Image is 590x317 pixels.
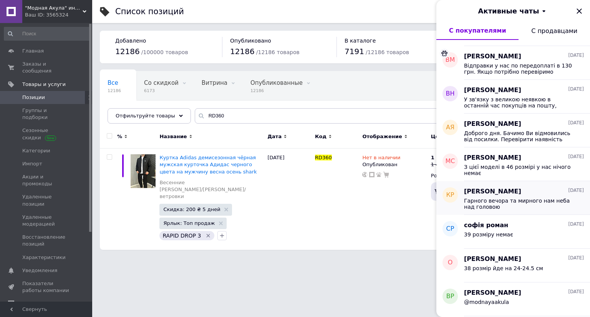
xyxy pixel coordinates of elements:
span: RD360 [315,155,332,160]
svg: Удалить метку [205,233,211,239]
span: % [117,133,122,140]
img: Куртка Adidas демисезонная чёрная мужская курточка Адидас черного цвета на мужчину весна осень shark [131,154,156,188]
span: Заказы и сообщения [22,61,71,74]
span: КР [446,191,454,200]
button: срсофія роман[DATE]39 розміру немає [436,215,590,249]
span: 39 розміру немає [464,231,513,238]
span: Удаленные позиции [22,193,71,207]
span: О [448,258,453,267]
span: Скрытые [108,109,135,116]
button: МС[PERSON_NAME][DATE]З цієї моделі в 46 розмірі у нас нічого немає [436,147,590,181]
span: Группы и подборки [22,107,71,121]
span: 38 розмір йде на 24-24.5 см [464,265,543,271]
span: МС [446,157,455,166]
span: ВМ [446,56,455,64]
span: [PERSON_NAME] [464,52,521,61]
span: Удаленные модерацией [22,214,71,228]
span: 12186 [108,88,121,94]
span: Отфильтруйте товары [116,113,175,119]
a: Куртка Adidas демисезонная чёрная мужская курточка Адидас черного цвета на мужчину весна осень shark [159,155,257,174]
button: КР[PERSON_NAME][DATE]Гарного вечора та мирного нам неба над головою [436,181,590,215]
button: Закрыть [575,7,584,16]
button: Активные чаты [458,6,568,16]
b: 1 290 [431,155,447,160]
span: [PERSON_NAME] [464,86,521,95]
span: Восстановление позиций [22,234,71,248]
span: Все [108,79,118,86]
span: Сезонные скидки [22,127,71,141]
button: ВН[PERSON_NAME][DATE]У зв'язку з великою неявкою в останній час покупців на пошту, зараз посилки ... [436,80,590,114]
span: АЯ [446,123,454,132]
span: Дата [268,133,282,140]
span: В каталоге [345,38,376,44]
span: Показатели работы компании [22,280,71,294]
span: [DATE] [568,255,584,261]
span: / 100000 товаров [141,49,188,55]
span: Витрина [202,79,227,86]
span: / 12186 товаров [366,49,409,55]
span: RAPID DROP 3 [162,233,201,239]
span: Отображение [362,133,402,140]
span: С покупателями [449,27,506,34]
span: [PERSON_NAME] [464,120,521,129]
span: [DATE] [568,221,584,228]
span: Уведомления [22,267,57,274]
div: Ваш ID: 3565324 [25,12,92,18]
a: Весенние [PERSON_NAME]/[PERSON_NAME]/ветровки [159,179,264,200]
span: Акции и промокоды [22,173,71,187]
input: Поиск [4,27,91,41]
span: Характеристики [22,254,66,261]
span: Товары и услуги [22,81,66,88]
span: [PERSON_NAME] [464,289,521,297]
button: ВМ[PERSON_NAME][DATE]Відправки у нас по передоплаті в 130 грн. Якщо потрібно перевіримо наявність... [436,46,590,80]
span: Со скидкой [144,79,179,86]
span: З цієї моделі в 46 розмірі у нас нічого немає [464,164,573,176]
button: О[PERSON_NAME][DATE]38 розмір йде на 24-24.5 см [436,249,590,282]
span: Відправки у нас по передоплаті в 130 грн. Якщо потрібно перевіримо наявність 44 розміру перед зам... [464,63,573,75]
span: Опубликованные [250,79,303,86]
input: Поиск по названию позиции, артикулу и поисковым запросам [195,108,575,124]
span: Гарного вечора та мирного нам неба над головою [464,198,573,210]
span: [PERSON_NAME] [464,255,521,264]
span: ВН [446,89,454,98]
span: / 12186 товаров [256,49,300,55]
span: [PERSON_NAME] [464,154,521,162]
span: софія роман [464,221,508,230]
span: [DATE] [568,120,584,126]
span: [DATE] [568,289,584,295]
span: Импорт [22,160,42,167]
span: 12186 [115,47,140,56]
span: ВР [446,292,454,301]
span: Скидка: 200 ₴ 5 дней [163,207,220,212]
span: У зв'язку з великою неявкою в останній час покупців на пошту, зараз посилки відправляємо за перед... [464,96,573,109]
span: "Модная Акула" интернет магазин одежды и обуви [25,5,83,12]
span: Код [315,133,326,140]
span: [DATE] [568,52,584,59]
span: 7191 [345,47,364,56]
span: 6173 [144,88,179,94]
button: АЯ[PERSON_NAME][DATE]Доброго дня. Бачимо Ви відмовились від посилки. Перевірити наявність іншого ... [436,114,590,147]
div: 1 490 ₴ [431,161,452,168]
button: С покупателями [436,21,519,40]
div: Розница [431,172,477,179]
span: Название [159,133,187,140]
span: Доброго дня. Бачимо Ви відмовились від посилки. Перевірити наявність іншого розміру чи не потрібно ? [464,130,573,142]
span: [PERSON_NAME] [464,187,521,196]
span: Цена [431,133,446,140]
span: 12186 [230,47,255,56]
div: ₴ [431,154,452,161]
span: Отзывы [22,300,43,307]
button: С продавцами [519,21,590,40]
span: Опубликовано [230,38,271,44]
div: [DATE] [266,149,313,250]
span: Добавлено [115,38,146,44]
span: Позиции [22,94,45,101]
span: 12186 [250,88,303,94]
span: Категории [22,147,50,154]
span: Активные чаты [478,6,539,16]
span: ср [446,225,454,233]
span: Ярлык: Топ продаж [163,221,215,226]
span: @modnayaakula [464,299,509,305]
span: С продавцами [531,27,577,35]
